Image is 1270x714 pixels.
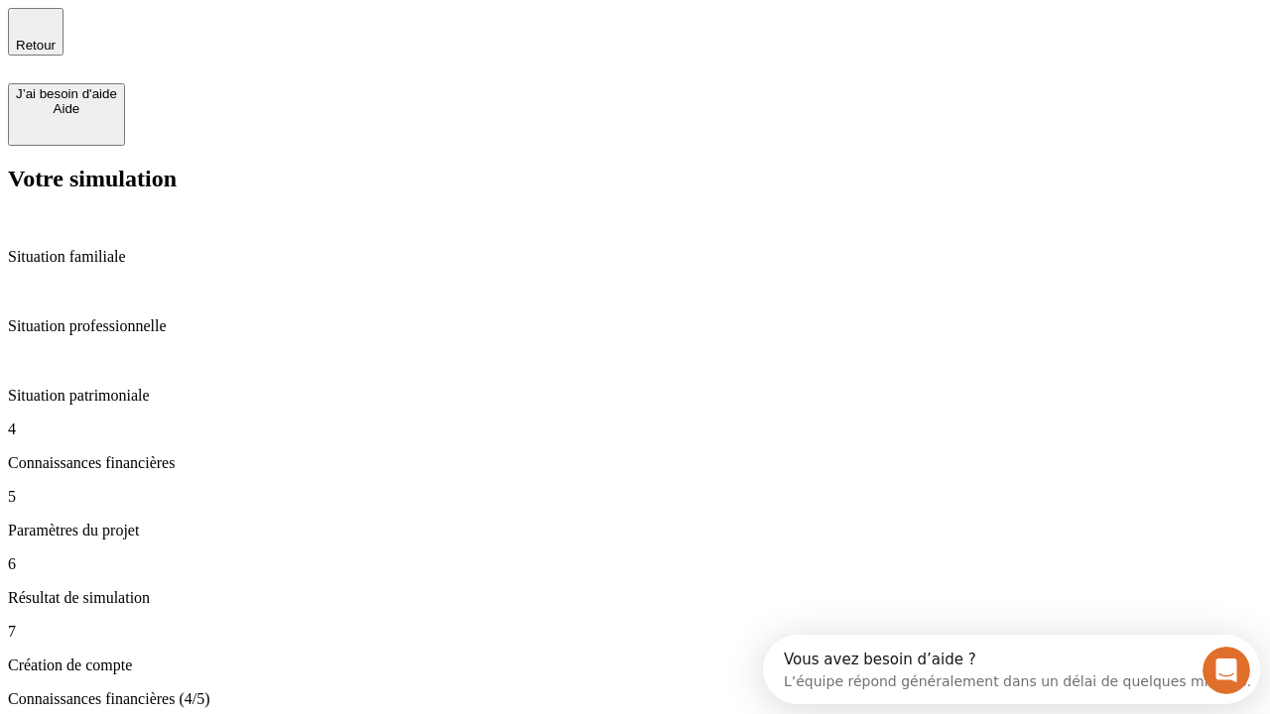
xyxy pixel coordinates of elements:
[8,488,1262,506] p: 5
[8,166,1262,192] h2: Votre simulation
[8,589,1262,607] p: Résultat de simulation
[8,420,1262,438] p: 4
[8,8,63,56] button: Retour
[21,17,488,33] div: Vous avez besoin d’aide ?
[1203,647,1250,694] iframe: Intercom live chat
[8,555,1262,573] p: 6
[21,33,488,54] div: L’équipe répond généralement dans un délai de quelques minutes.
[8,623,1262,641] p: 7
[8,248,1262,266] p: Situation familiale
[16,86,117,101] div: J’ai besoin d'aide
[16,38,56,53] span: Retour
[763,635,1260,704] iframe: Intercom live chat discovery launcher
[8,317,1262,335] p: Situation professionnelle
[8,8,547,62] div: Ouvrir le Messenger Intercom
[8,454,1262,472] p: Connaissances financières
[8,83,125,146] button: J’ai besoin d'aideAide
[16,101,117,116] div: Aide
[8,387,1262,405] p: Situation patrimoniale
[8,522,1262,539] p: Paramètres du projet
[8,690,1262,708] p: Connaissances financières (4/5)
[8,656,1262,674] p: Création de compte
